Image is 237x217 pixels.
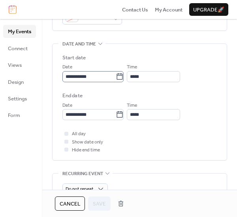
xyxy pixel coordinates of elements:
[60,200,80,208] span: Cancel
[62,170,103,177] span: Recurring event
[8,45,28,53] span: Connect
[9,5,17,14] img: logo
[8,61,22,69] span: Views
[3,92,36,105] a: Settings
[62,40,96,48] span: Date and time
[122,6,148,14] span: Contact Us
[3,109,36,121] a: Form
[193,6,224,14] span: Upgrade 🚀
[127,63,137,71] span: Time
[189,3,228,16] button: Upgrade🚀
[155,6,182,14] span: My Account
[62,63,72,71] span: Date
[3,58,36,71] a: Views
[72,146,100,154] span: Hide end time
[72,138,103,146] span: Show date only
[8,28,31,36] span: My Events
[72,130,86,138] span: All day
[122,6,148,13] a: Contact Us
[3,75,36,88] a: Design
[8,111,20,119] span: Form
[62,54,86,62] div: Start date
[155,6,182,13] a: My Account
[3,25,36,38] a: My Events
[3,42,36,55] a: Connect
[55,196,85,211] button: Cancel
[8,78,24,86] span: Design
[127,102,137,109] span: Time
[66,185,94,194] span: Do not repeat
[62,92,83,100] div: End date
[62,102,72,109] span: Date
[8,95,27,103] span: Settings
